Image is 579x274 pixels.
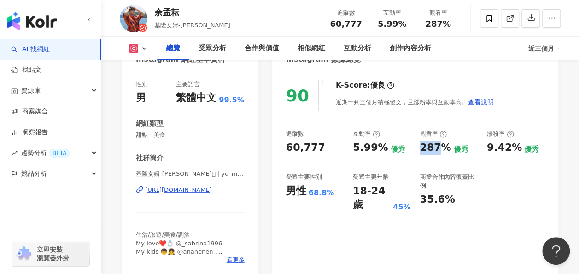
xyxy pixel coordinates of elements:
div: 受眾主要年齡 [353,173,389,181]
div: 受眾分析 [199,43,226,54]
div: 社群簡介 [136,153,164,163]
span: 5.99% [378,19,406,29]
div: 60,777 [286,141,325,155]
div: 18-24 歲 [353,184,391,213]
div: [URL][DOMAIN_NAME] [145,186,212,194]
div: 5.99% [353,141,388,155]
img: logo [7,12,57,30]
span: 99.5% [219,95,245,105]
div: 漲粉率 [487,130,514,138]
div: 互動分析 [344,43,371,54]
a: 商案媒合 [11,107,48,116]
div: 觀看率 [421,8,456,18]
div: 9.42% [487,141,522,155]
span: 資源庫 [21,80,41,101]
a: chrome extension立即安裝 瀏覽器外掛 [12,241,89,266]
span: 查看說明 [468,98,494,106]
span: 基隆女婿-[PERSON_NAME] [154,22,230,29]
div: 追蹤數 [286,130,304,138]
div: 優秀 [524,144,539,155]
a: [URL][DOMAIN_NAME] [136,186,245,194]
span: 競品分析 [21,163,47,184]
div: 觀看率 [420,130,447,138]
a: 找貼文 [11,66,41,75]
div: 優良 [370,80,385,90]
img: KOL Avatar [120,5,147,32]
span: 看更多 [227,256,245,264]
div: 追蹤數 [328,8,363,18]
span: 立即安裝 瀏覽器外掛 [37,245,69,262]
a: 洞察報告 [11,128,48,137]
a: searchAI 找網紅 [11,45,50,54]
div: 商業合作內容覆蓋比例 [420,173,477,190]
span: 趨勢分析 [21,143,70,163]
div: 網紅類型 [136,119,164,129]
div: 創作內容分析 [390,43,431,54]
div: 287% [420,141,451,155]
div: 68.8% [309,188,334,198]
span: 60,777 [330,19,362,29]
div: 繁體中文 [176,91,216,105]
div: 男 [136,91,146,105]
div: 男性 [286,184,306,198]
span: rise [11,150,18,156]
span: 基隆女婿-[PERSON_NAME]🏻 | yu_meng_yun [136,170,245,178]
div: K-Score : [336,80,394,90]
iframe: Help Scout Beacon - Open [542,237,570,265]
div: 互動率 [374,8,409,18]
div: 優秀 [390,144,405,155]
div: 90 [286,86,309,105]
div: 主要語言 [176,80,200,89]
div: 優秀 [453,144,468,155]
span: 甜點 · 美食 [136,131,245,139]
div: 合作與價值 [245,43,279,54]
img: chrome extension [15,246,33,261]
div: 近三個月 [528,41,561,56]
div: 相似網紅 [298,43,325,54]
div: 45% [393,202,410,212]
div: 35.6% [420,192,455,207]
div: 總覽 [166,43,180,54]
div: BETA [49,149,70,158]
button: 查看說明 [468,93,494,111]
div: 性別 [136,80,148,89]
div: 余孟耘 [154,6,230,18]
div: 近期一到三個月積極發文，且漲粉率與互動率高。 [336,93,494,111]
div: 互動率 [353,130,380,138]
span: 287% [425,19,451,29]
div: 受眾主要性別 [286,173,322,181]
